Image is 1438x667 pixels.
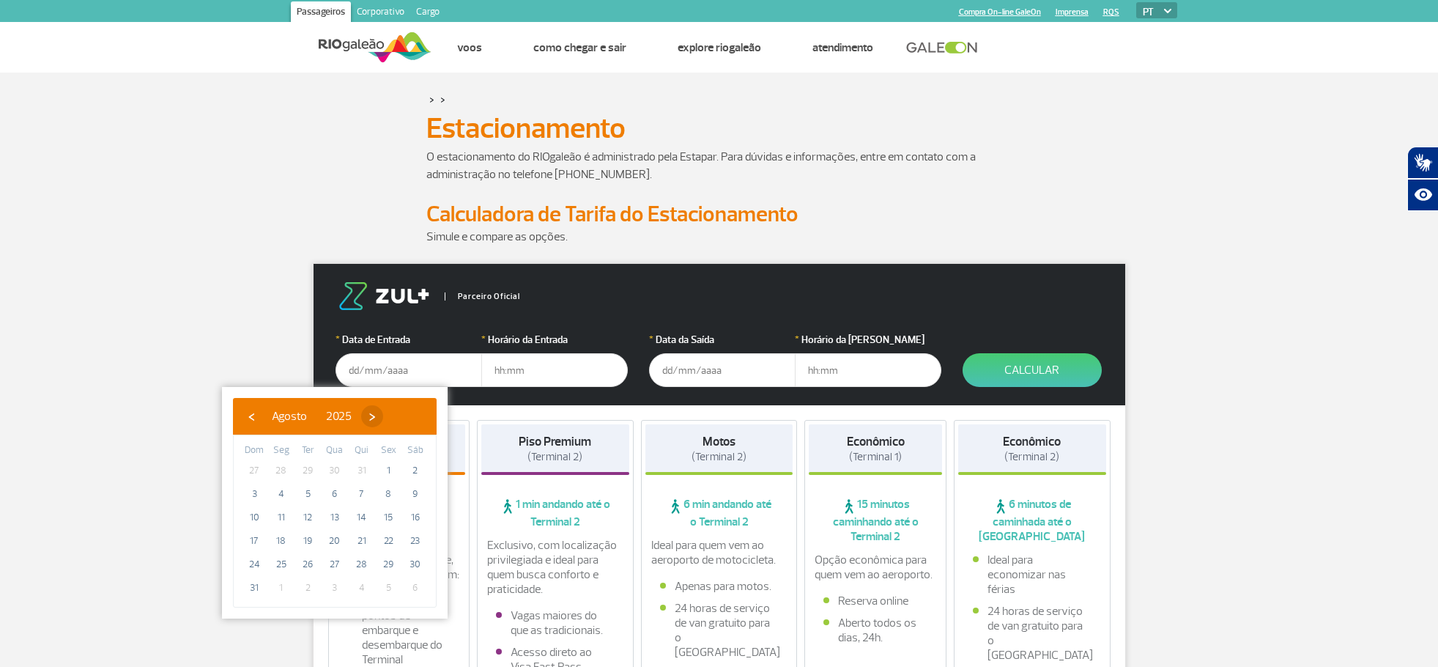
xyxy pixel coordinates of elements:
span: (Terminal 1) [849,450,902,464]
li: Ideal para economizar nas férias [973,553,1092,597]
span: 1 min andando até o Terminal 2 [481,497,629,529]
li: 24 horas de serviço de van gratuito para o [GEOGRAPHIC_DATA] [660,601,779,660]
strong: Econômico [1003,434,1061,449]
span: 10 [242,506,266,529]
span: Parceiro Oficial [445,292,520,301]
span: 7 [350,482,374,506]
span: 8 [377,482,400,506]
th: weekday [294,443,322,459]
span: 29 [377,553,400,576]
span: (Terminal 2) [692,450,746,464]
a: Explore RIOgaleão [678,40,761,55]
span: 30 [323,459,346,482]
span: 5 [296,482,319,506]
span: 11 [270,506,293,529]
a: > [429,91,434,108]
span: 3 [242,482,266,506]
span: 2 [296,576,319,600]
a: Imprensa [1056,7,1089,17]
a: RQS [1103,7,1119,17]
p: Simule e compare as opções. [426,228,1012,246]
span: 28 [270,459,293,482]
p: Opção econômica para quem vem ao aeroporto. [815,553,936,582]
a: Atendimento [812,40,873,55]
input: dd/mm/aaaa [649,353,796,387]
span: 14 [350,506,374,529]
a: > [440,91,445,108]
button: Abrir tradutor de língua de sinais. [1407,147,1438,179]
span: (Terminal 2) [1004,450,1059,464]
span: 31 [350,459,374,482]
button: ‹ [240,405,262,427]
span: 22 [377,529,400,553]
bs-datepicker-container: calendar [222,387,448,619]
a: Como chegar e sair [533,40,626,55]
a: Compra On-line GaleOn [959,7,1041,17]
span: 6 min andando até o Terminal 2 [645,497,793,529]
li: Vagas maiores do que as tradicionais. [496,608,615,638]
input: hh:mm [481,353,628,387]
span: 23 [404,529,427,553]
span: 9 [404,482,427,506]
div: Plugin de acessibilidade da Hand Talk. [1407,147,1438,211]
button: › [361,405,383,427]
span: 18 [270,529,293,553]
p: Exclusivo, com localização privilegiada e ideal para quem busca conforto e praticidade. [487,538,623,597]
th: weekday [375,443,402,459]
span: 25 [270,553,293,576]
li: 24 horas de serviço de van gratuito para o [GEOGRAPHIC_DATA] [973,604,1092,663]
span: 28 [350,553,374,576]
a: Cargo [410,1,445,25]
span: 26 [296,553,319,576]
a: Voos [457,40,482,55]
span: 1 [270,576,293,600]
li: Fácil acesso aos pontos de embarque e desembarque do Terminal [347,594,451,667]
span: 19 [296,529,319,553]
span: 13 [323,506,346,529]
span: 5 [377,576,400,600]
strong: Piso Premium [519,434,591,449]
a: Corporativo [351,1,410,25]
button: Calcular [963,353,1102,387]
span: 27 [242,459,266,482]
span: 4 [350,576,374,600]
label: Data de Entrada [336,332,482,347]
span: 20 [323,529,346,553]
th: weekday [268,443,295,459]
p: Ideal para quem vem ao aeroporto de motocicleta. [651,538,787,567]
label: Horário da Entrada [481,332,628,347]
label: Data da Saída [649,332,796,347]
label: Horário da [PERSON_NAME] [795,332,941,347]
span: 29 [296,459,319,482]
span: 2 [404,459,427,482]
h2: Calculadora de Tarifa do Estacionamento [426,201,1012,228]
li: Aberto todos os dias, 24h. [823,616,927,645]
span: 27 [323,553,346,576]
button: Abrir recursos assistivos. [1407,179,1438,211]
span: 15 minutos caminhando até o Terminal 2 [809,497,942,544]
span: 31 [242,576,266,600]
span: 15 [377,506,400,529]
span: 1 [377,459,400,482]
span: 30 [404,553,427,576]
button: 2025 [316,405,361,427]
span: 6 [323,482,346,506]
p: O estacionamento do RIOgaleão é administrado pela Estapar. Para dúvidas e informações, entre em c... [426,148,1012,183]
span: 2025 [326,409,352,424]
img: logo-zul.png [336,282,432,310]
th: weekday [348,443,375,459]
span: 16 [404,506,427,529]
span: Agosto [272,409,307,424]
li: Apenas para motos. [660,579,779,594]
span: 3 [323,576,346,600]
span: 12 [296,506,319,529]
input: dd/mm/aaaa [336,353,482,387]
span: 21 [350,529,374,553]
span: (Terminal 2) [527,450,582,464]
span: 17 [242,529,266,553]
span: 4 [270,482,293,506]
h1: Estacionamento [426,116,1012,141]
button: Agosto [262,405,316,427]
